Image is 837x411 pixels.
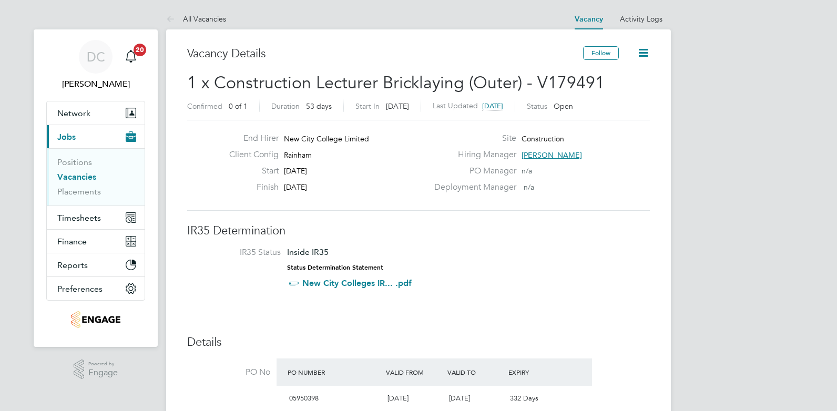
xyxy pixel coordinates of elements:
[46,311,145,328] a: Go to home page
[482,101,503,110] span: [DATE]
[46,78,145,90] span: Dan Clarke
[47,277,145,300] button: Preferences
[428,133,516,144] label: Site
[166,14,226,24] a: All Vacancies
[47,125,145,148] button: Jobs
[575,15,603,24] a: Vacancy
[383,363,445,382] div: Valid From
[524,182,534,192] span: n/a
[47,230,145,253] button: Finance
[88,368,118,377] span: Engage
[221,149,279,160] label: Client Config
[187,367,270,378] label: PO No
[386,101,409,111] span: [DATE]
[134,44,146,56] span: 20
[428,182,516,193] label: Deployment Manager
[57,187,101,197] a: Placements
[71,311,120,328] img: jjfox-logo-retina.png
[47,253,145,276] button: Reports
[287,247,329,257] span: Inside IR35
[284,134,369,143] span: New City College Limited
[506,363,567,382] div: Expiry
[620,14,662,24] a: Activity Logs
[522,166,532,176] span: n/a
[428,166,516,177] label: PO Manager
[187,73,605,93] span: 1 x Construction Lecturer Bricklaying (Outer) - V179491
[445,363,506,382] div: Valid To
[302,278,412,288] a: New City Colleges IR... .pdf
[57,237,87,246] span: Finance
[229,101,248,111] span: 0 of 1
[120,40,141,74] a: 20
[34,29,158,347] nav: Main navigation
[522,134,564,143] span: Construction
[522,150,582,160] span: [PERSON_NAME]
[87,50,105,64] span: DC
[221,182,279,193] label: Finish
[88,359,118,368] span: Powered by
[57,108,90,118] span: Network
[527,101,547,111] label: Status
[187,46,583,61] h3: Vacancy Details
[287,264,383,271] strong: Status Determination Statement
[47,148,145,205] div: Jobs
[47,101,145,125] button: Network
[285,363,383,382] div: PO Number
[271,101,300,111] label: Duration
[57,132,76,142] span: Jobs
[221,166,279,177] label: Start
[57,157,92,167] a: Positions
[57,284,103,294] span: Preferences
[46,40,145,90] a: DC[PERSON_NAME]
[306,101,332,111] span: 53 days
[47,206,145,229] button: Timesheets
[221,133,279,144] label: End Hirer
[433,101,478,110] label: Last Updated
[428,149,516,160] label: Hiring Manager
[289,394,319,403] span: 05950398
[510,394,538,403] span: 332 Days
[355,101,380,111] label: Start In
[554,101,573,111] span: Open
[57,172,96,182] a: Vacancies
[284,150,312,160] span: Rainham
[387,394,409,403] span: [DATE]
[57,213,101,223] span: Timesheets
[187,101,222,111] label: Confirmed
[74,359,118,379] a: Powered byEngage
[583,46,619,60] button: Follow
[57,260,88,270] span: Reports
[198,247,281,258] label: IR35 Status
[284,166,307,176] span: [DATE]
[284,182,307,192] span: [DATE]
[449,394,470,403] span: [DATE]
[187,223,650,239] h3: IR35 Determination
[187,335,650,350] h3: Details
